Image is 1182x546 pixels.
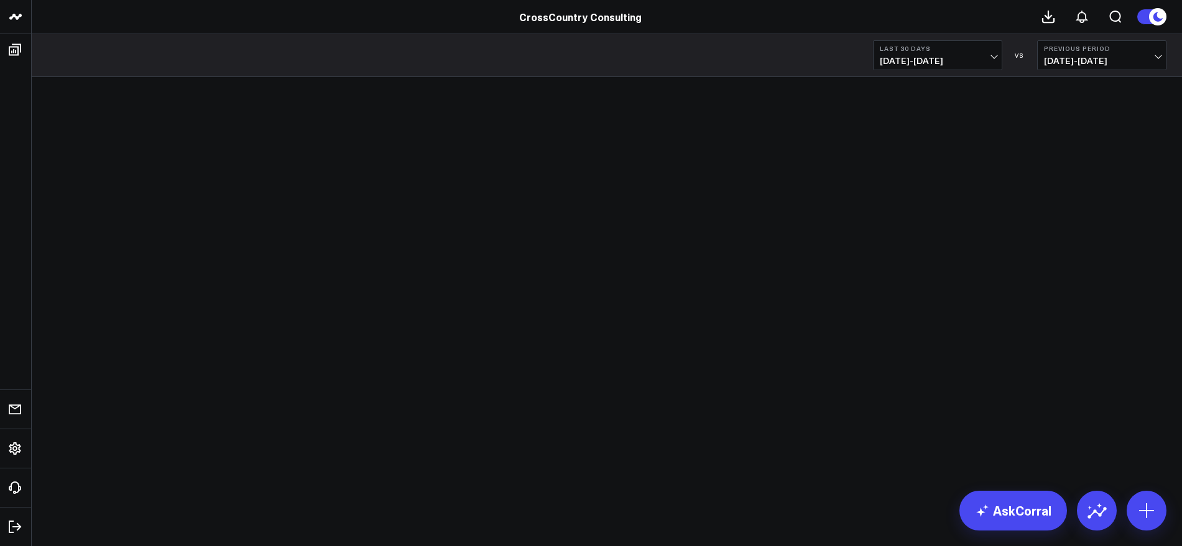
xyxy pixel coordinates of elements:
a: Log Out [4,516,27,538]
a: CrossCountry Consulting [519,10,642,24]
button: Last 30 Days[DATE]-[DATE] [873,40,1002,70]
span: [DATE] - [DATE] [880,56,995,66]
b: Previous Period [1044,45,1160,52]
div: VS [1009,52,1031,59]
span: [DATE] - [DATE] [1044,56,1160,66]
b: Last 30 Days [880,45,995,52]
button: Previous Period[DATE]-[DATE] [1037,40,1166,70]
a: AskCorral [959,491,1067,530]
